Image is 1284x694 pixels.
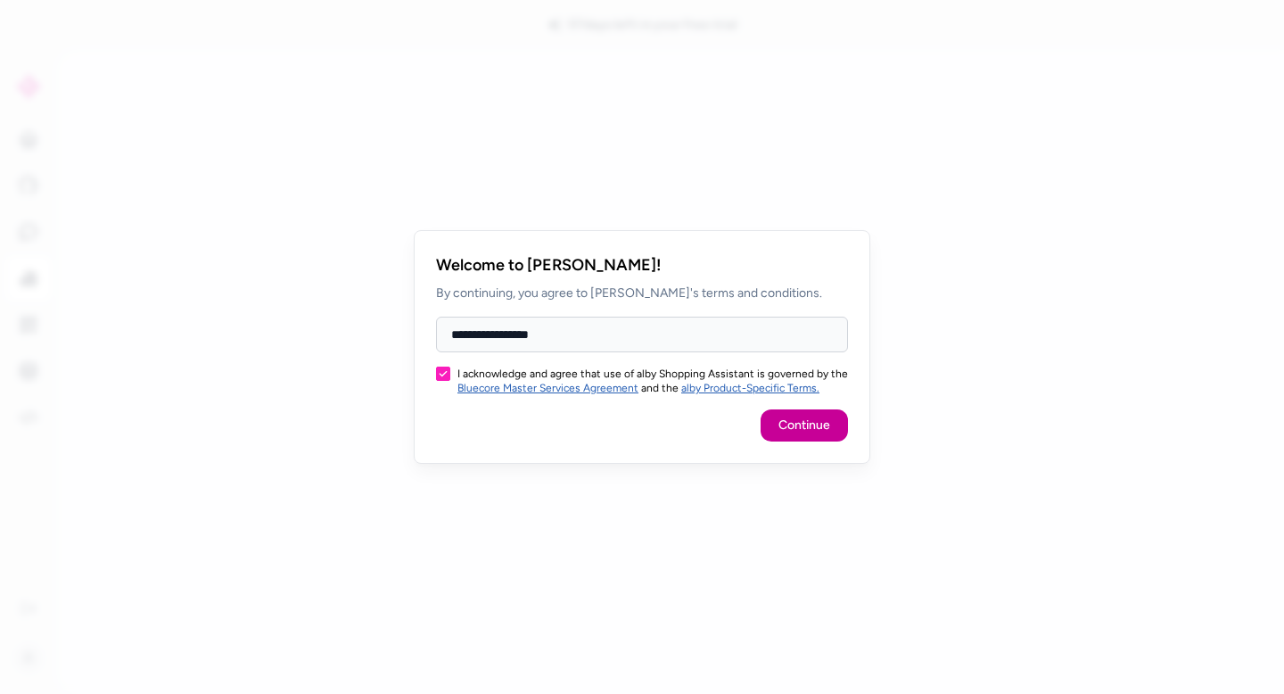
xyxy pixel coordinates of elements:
button: Continue [761,409,848,442]
label: I acknowledge and agree that use of alby Shopping Assistant is governed by the and the [457,367,848,395]
p: By continuing, you agree to [PERSON_NAME]'s terms and conditions. [436,285,848,302]
a: Bluecore Master Services Agreement [457,382,638,394]
a: alby Product-Specific Terms. [681,382,819,394]
h2: Welcome to [PERSON_NAME]! [436,252,848,277]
